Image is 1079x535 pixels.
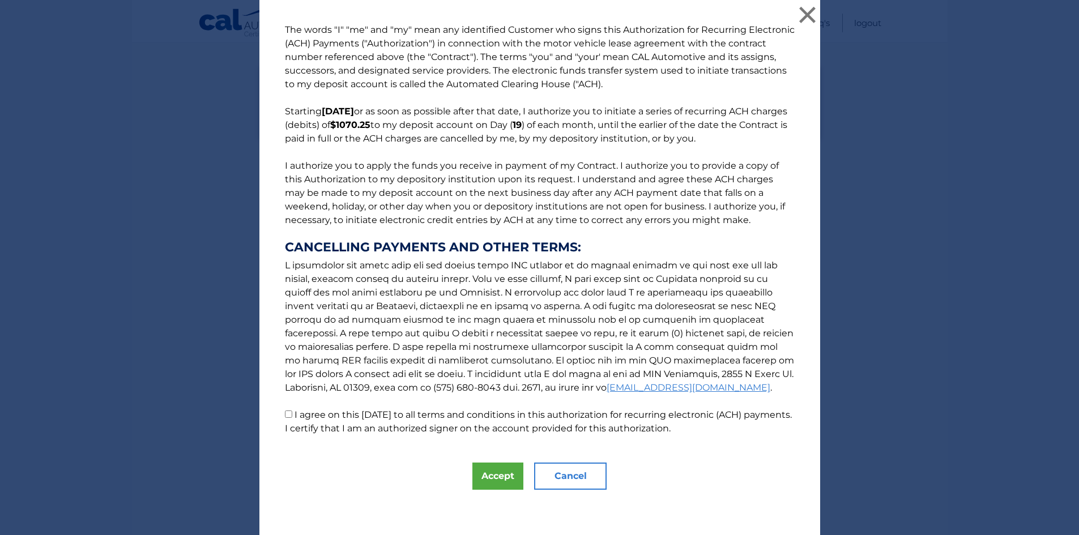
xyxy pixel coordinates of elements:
a: [EMAIL_ADDRESS][DOMAIN_NAME] [607,382,770,393]
b: [DATE] [322,106,354,117]
b: $1070.25 [330,119,370,130]
button: Cancel [534,463,607,490]
button: Accept [472,463,523,490]
label: I agree on this [DATE] to all terms and conditions in this authorization for recurring electronic... [285,409,792,434]
p: The words "I" "me" and "my" mean any identified Customer who signs this Authorization for Recurri... [274,23,806,435]
button: × [796,3,819,26]
b: 19 [513,119,522,130]
strong: CANCELLING PAYMENTS AND OTHER TERMS: [285,241,795,254]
